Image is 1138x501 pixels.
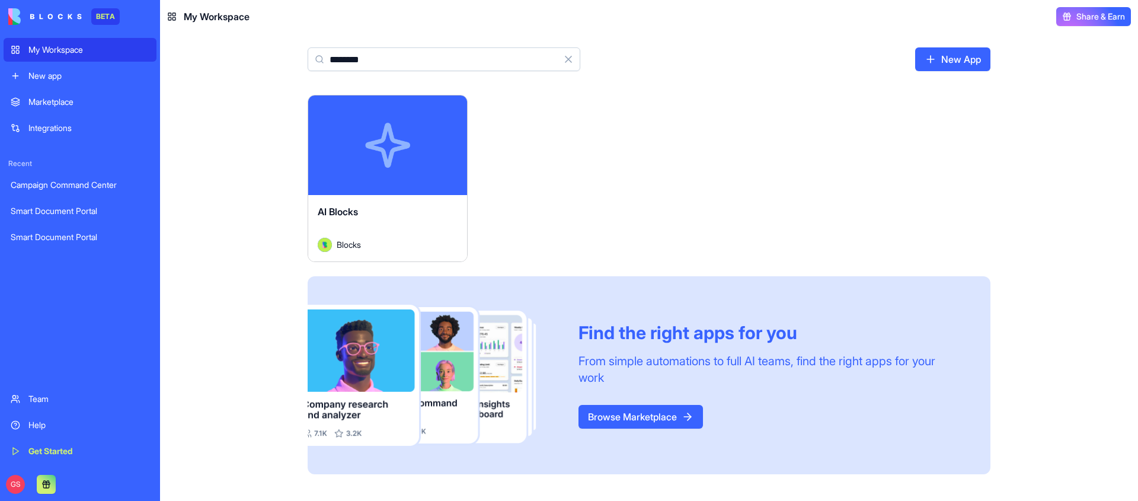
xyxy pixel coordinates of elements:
a: Smart Document Portal [4,199,156,223]
span: My Workspace [184,9,250,24]
div: Help [28,419,149,431]
a: Smart Document Portal [4,225,156,249]
a: AI BlocksAvatarBlocks [308,95,468,262]
a: BETA [8,8,120,25]
a: Integrations [4,116,156,140]
a: New app [4,64,156,88]
div: Team [28,393,149,405]
div: Find the right apps for you [578,322,962,343]
span: GS [6,475,25,494]
a: New App [915,47,990,71]
div: Smart Document Portal [11,231,149,243]
img: Avatar [318,238,332,252]
a: Help [4,413,156,437]
div: Get Started [28,445,149,457]
div: From simple automations to full AI teams, find the right apps for your work [578,353,962,386]
span: Share & Earn [1076,11,1125,23]
img: Frame_181_egmpey.png [308,305,560,446]
div: My Workspace [28,44,149,56]
span: AI Blocks [318,206,358,218]
div: New app [28,70,149,82]
span: Blocks [337,238,361,251]
img: logo [8,8,82,25]
a: Marketplace [4,90,156,114]
button: Share & Earn [1056,7,1131,26]
a: Team [4,387,156,411]
div: BETA [91,8,120,25]
div: Integrations [28,122,149,134]
span: Recent [4,159,156,168]
a: Browse Marketplace [578,405,703,429]
div: Marketplace [28,96,149,108]
a: My Workspace [4,38,156,62]
div: Campaign Command Center [11,179,149,191]
a: Campaign Command Center [4,173,156,197]
div: Smart Document Portal [11,205,149,217]
a: Get Started [4,439,156,463]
